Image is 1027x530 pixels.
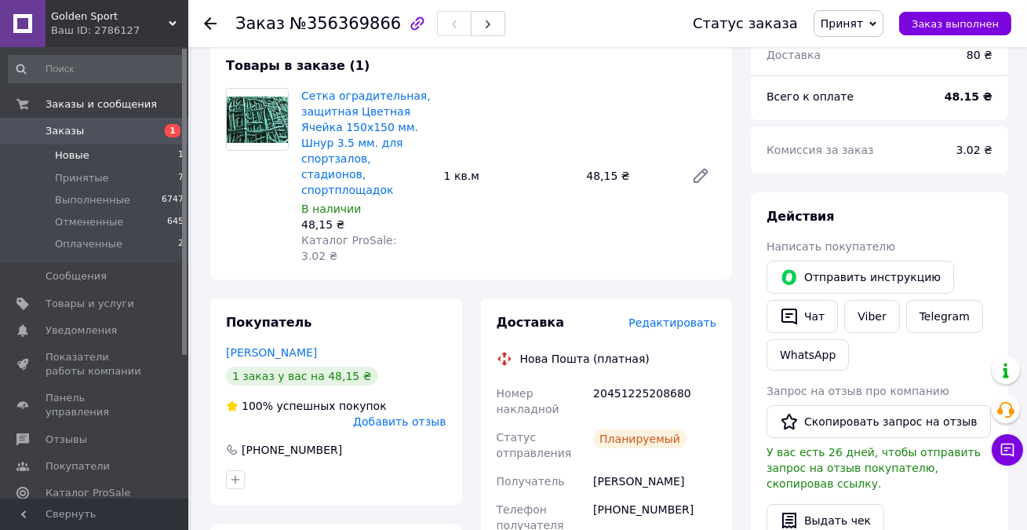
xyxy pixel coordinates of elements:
span: Сообщения [46,269,107,283]
span: Всего к оплате [767,90,854,103]
span: Получатель [497,475,565,488]
span: В наличии [301,203,361,215]
div: [PERSON_NAME] [590,467,719,495]
button: Скопировать запрос на отзыв [767,405,991,438]
span: 2 [178,237,184,251]
img: Сетка оградительная, защитная Цветная Ячейка 150х150 мм. Шнур 3.5 мм. для спортзалов, стадионов, ... [227,97,288,143]
span: Статус отправления [497,431,572,459]
span: Новые [55,148,89,163]
span: Написать покупателю [767,240,895,253]
div: успешных покупок [226,398,387,414]
span: Заказы и сообщения [46,97,157,111]
b: 48.15 ₴ [945,90,992,103]
button: Чат с покупателем [992,434,1023,466]
a: Сетка оградительная, защитная Цветная Ячейка 150х150 мм. Шнур 3.5 мм. для спортзалов, стадионов, ... [301,90,431,196]
span: Принятые [55,171,109,185]
div: Планируемый [593,429,686,448]
div: [PHONE_NUMBER] [240,442,344,458]
button: Чат [767,300,838,333]
span: Отмененные [55,215,123,229]
span: Добавить отзыв [353,415,446,428]
span: 645 [167,215,184,229]
span: Действия [767,209,835,224]
span: Принят [821,17,863,30]
span: У вас есть 26 дней, чтобы отправить запрос на отзыв покупателю, скопировав ссылку. [767,446,981,490]
span: 6747 [162,193,184,207]
div: Вернуться назад [204,16,217,31]
span: №356369866 [290,14,401,33]
span: Показатели работы компании [46,350,145,378]
a: Редактировать [685,160,716,192]
div: 48,15 ₴ [301,217,432,232]
span: 3.02 ₴ [956,144,992,156]
span: Заказ [235,14,285,33]
span: Комиссия за заказ [767,144,874,156]
span: Редактировать [628,316,716,329]
span: 7 [178,171,184,185]
a: WhatsApp [767,339,849,371]
span: 1 [178,148,184,163]
span: Доставка [767,49,821,61]
span: Товары в заказе (1) [226,58,370,73]
div: 1 заказ у вас на 48,15 ₴ [226,367,378,386]
span: Заказ выполнен [912,18,999,30]
div: 1 кв.м [438,165,581,187]
button: Заказ выполнен [899,12,1011,35]
span: 100% [242,400,273,412]
span: Golden Sport [51,9,169,24]
a: Telegram [906,300,983,333]
span: Уведомления [46,323,117,338]
div: 20451225208680 [590,379,719,423]
span: Отзывы [46,433,87,447]
span: Заказы [46,124,84,138]
span: Оплаченные [55,237,122,251]
span: Номер накладной [497,387,559,415]
input: Поиск [8,55,185,83]
span: Каталог ProSale [46,486,130,500]
span: Покупатели [46,459,110,473]
div: Статус заказа [693,16,798,31]
a: Viber [844,300,899,333]
span: Доставка [497,315,565,330]
span: Покупатель [226,315,311,330]
span: Товары и услуги [46,297,134,311]
div: 48,15 ₴ [580,165,679,187]
span: Панель управления [46,391,145,419]
div: Нова Пошта (платная) [516,351,654,367]
span: Запрос на отзыв про компанию [767,385,949,397]
span: Выполненные [55,193,130,207]
button: Отправить инструкцию [767,261,954,294]
div: Ваш ID: 2786127 [51,24,188,38]
a: [PERSON_NAME] [226,346,317,359]
span: 1 [165,124,180,137]
span: Каталог ProSale: 3.02 ₴ [301,234,396,262]
div: 80 ₴ [957,38,1002,72]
